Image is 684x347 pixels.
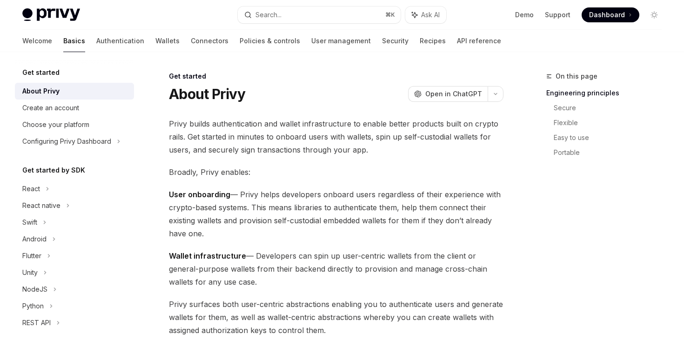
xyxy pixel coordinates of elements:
[22,67,60,78] h5: Get started
[22,284,47,295] div: NodeJS
[22,165,85,176] h5: Get started by SDK
[554,100,669,115] a: Secure
[255,9,282,20] div: Search...
[22,8,80,21] img: light logo
[546,86,669,100] a: Engineering principles
[169,86,245,102] h1: About Privy
[554,145,669,160] a: Portable
[22,250,41,261] div: Flutter
[311,30,371,52] a: User management
[457,30,501,52] a: API reference
[22,183,40,194] div: React
[22,102,79,113] div: Create an account
[22,317,51,328] div: REST API
[169,117,503,156] span: Privy builds authentication and wallet infrastructure to enable better products built on crypto r...
[554,115,669,130] a: Flexible
[169,188,503,240] span: — Privy helps developers onboard users regardless of their experience with crypto-based systems. ...
[589,10,625,20] span: Dashboard
[22,136,111,147] div: Configuring Privy Dashboard
[169,72,503,81] div: Get started
[582,7,639,22] a: Dashboard
[22,217,37,228] div: Swift
[15,83,134,100] a: About Privy
[382,30,409,52] a: Security
[554,130,669,145] a: Easy to use
[169,298,503,337] span: Privy surfaces both user-centric abstractions enabling you to authenticate users and generate wal...
[155,30,180,52] a: Wallets
[238,7,400,23] button: Search...⌘K
[545,10,570,20] a: Support
[169,166,503,179] span: Broadly, Privy enables:
[15,116,134,133] a: Choose your platform
[420,30,446,52] a: Recipes
[405,7,446,23] button: Ask AI
[169,249,503,288] span: — Developers can spin up user-centric wallets from the client or general-purpose wallets from the...
[15,100,134,116] a: Create an account
[425,89,482,99] span: Open in ChatGPT
[191,30,228,52] a: Connectors
[22,30,52,52] a: Welcome
[169,251,246,260] strong: Wallet infrastructure
[22,234,47,245] div: Android
[22,119,89,130] div: Choose your platform
[647,7,662,22] button: Toggle dark mode
[22,200,60,211] div: React native
[421,10,440,20] span: Ask AI
[169,190,230,199] strong: User onboarding
[385,11,395,19] span: ⌘ K
[240,30,300,52] a: Policies & controls
[96,30,144,52] a: Authentication
[408,86,488,102] button: Open in ChatGPT
[63,30,85,52] a: Basics
[515,10,534,20] a: Demo
[556,71,597,82] span: On this page
[22,267,38,278] div: Unity
[22,86,60,97] div: About Privy
[22,300,44,312] div: Python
